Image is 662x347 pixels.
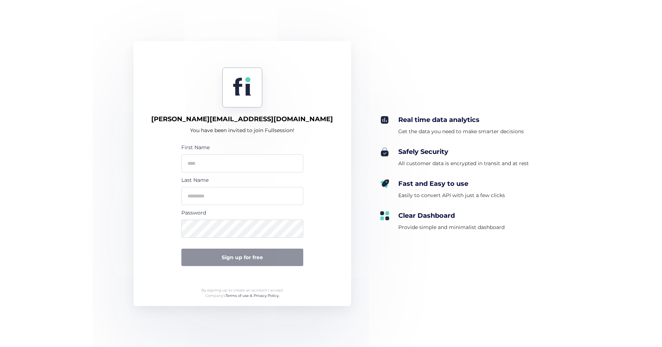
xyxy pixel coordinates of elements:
div: By signing up to create an account I accept Company’s [195,287,289,299]
div: You have been invited to join Fullsession! [190,126,294,135]
button: Sign up for free [181,249,303,266]
div: Real time data analytics [398,115,524,124]
div: Get the data you need to make smarter decisions [398,127,524,136]
div: Clear Dashboard [398,211,505,220]
div: First Name [181,143,303,151]
a: Terms of use & Privacy Policy. [226,293,279,298]
div: Safely Security [398,147,529,156]
div: [PERSON_NAME][EMAIL_ADDRESS][DOMAIN_NAME] [151,115,333,123]
div: All customer data is encrypted in transit and at rest [398,159,529,168]
div: Fast and Easy to use [398,179,505,188]
div: Password [181,209,303,217]
div: Last Name [181,176,303,184]
div: Provide simple and minimalist dashboard [398,223,505,232]
div: Easily to convert API with just a few clicks [398,191,505,200]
